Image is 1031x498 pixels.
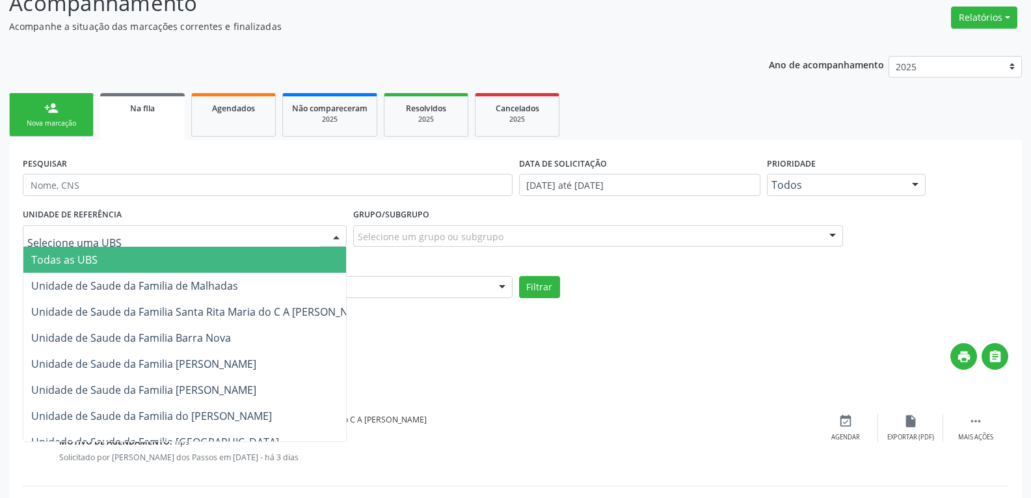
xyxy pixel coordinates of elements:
span: Unidade de Saude da Familia Barra Nova [31,331,231,345]
span: Unidade de Saude da Familia [PERSON_NAME] [31,357,256,371]
i: event_available [838,414,853,428]
span: Todas as UBS [31,253,98,267]
div: person_add [44,101,59,115]
i: insert_drive_file [904,414,918,428]
button: Filtrar [519,276,560,298]
p: Acompanhe a situação das marcações correntes e finalizadas [9,20,718,33]
div: 2025 [394,115,459,124]
p: Ano de acompanhamento [769,56,884,72]
div: 2025 [292,115,368,124]
i:  [969,414,983,428]
input: Selecione um intervalo [519,174,760,196]
span: Todos [771,178,899,191]
button:  [982,343,1008,370]
span: Unidade de Saude da Familia Santa Rita Maria do C A [PERSON_NAME] [31,305,373,319]
div: 2025 [485,115,550,124]
span: Unidade de Saude da Familia do [PERSON_NAME] [31,409,272,423]
input: Nome, CNS [23,174,513,196]
label: Grupo/Subgrupo [353,205,429,225]
span: Unidade de Saude da Familia [PERSON_NAME] [31,383,256,397]
span: Unidade de Saude da Familia de Malhadas [31,279,238,293]
label: UNIDADE DE REFERÊNCIA [23,205,122,225]
div: Exportar (PDF) [887,433,934,442]
i:  [988,350,1002,364]
span: Não compareceram [292,103,368,114]
span: Na fila [130,103,155,114]
input: Selecione uma UBS [27,230,320,256]
div: [PERSON_NAME], S/N, Santa Rita [59,398,813,409]
span: Resolvidos [406,103,446,114]
button: Relatórios [951,7,1017,29]
div: Nova marcação [19,118,84,128]
i: print [957,350,971,364]
span: Selecione um grupo ou subgrupo [358,230,503,243]
button: print [950,343,977,370]
span: Unidade de Saude da Familia [GEOGRAPHIC_DATA] [31,435,279,449]
span: Agendados [212,103,255,114]
div: Mais ações [958,433,993,442]
span: Cancelados [496,103,539,114]
p: Solicitado por [PERSON_NAME] dos Passos em [DATE] - há 3 dias [59,452,813,463]
label: DATA DE SOLICITAÇÃO [519,154,607,174]
label: Prioridade [767,154,816,174]
div: Agendar [831,433,860,442]
label: PESQUISAR [23,154,67,174]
